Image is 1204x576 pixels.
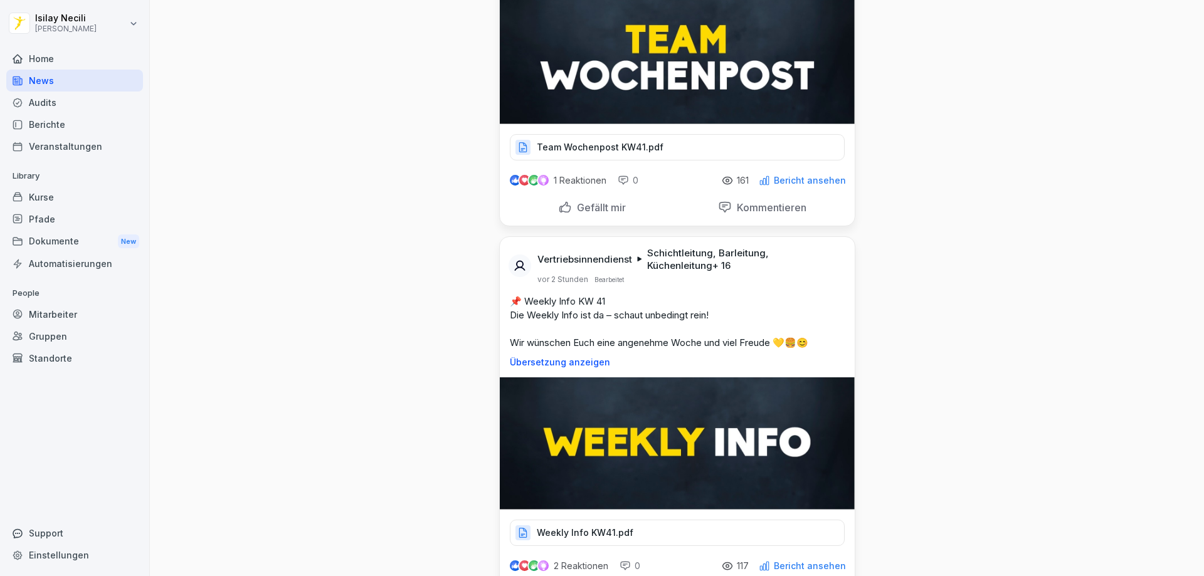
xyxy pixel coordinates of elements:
[6,135,143,157] a: Veranstaltungen
[6,544,143,566] a: Einstellungen
[6,92,143,113] a: Audits
[6,347,143,369] a: Standorte
[6,303,143,325] a: Mitarbeiter
[529,175,539,186] img: celebrate
[6,113,143,135] a: Berichte
[554,175,606,186] p: 1 Reaktionen
[6,48,143,70] a: Home
[647,247,840,272] p: Schichtleitung, Barleitung, Küchenleitung + 16
[510,175,520,186] img: like
[35,24,97,33] p: [PERSON_NAME]
[6,230,143,253] a: DokumenteNew
[118,234,139,249] div: New
[520,561,529,570] img: love
[6,70,143,92] a: News
[520,175,529,185] img: love
[6,253,143,275] a: Automatisierungen
[510,561,520,571] img: like
[537,141,663,154] p: Team Wochenpost KW41.pdf
[6,230,143,253] div: Dokumente
[529,560,539,571] img: celebrate
[554,561,608,571] p: 2 Reaktionen
[538,175,549,186] img: inspiring
[737,561,749,571] p: 117
[620,560,640,572] div: 0
[572,201,626,214] p: Gefällt mir
[537,275,588,285] p: vor 2 Stunden
[6,522,143,544] div: Support
[6,166,143,186] p: Library
[774,175,846,186] p: Bericht ansehen
[537,526,633,539] p: Weekly Info KW41.pdf
[510,295,845,350] p: 📌 Weekly Info KW 41 Die Weekly Info ist da – schaut unbedingt rein! Wir wünschen Euch eine angene...
[35,13,97,24] p: Isilay Necili
[500,377,855,510] img: ugkezbsvwy9ed1jr783a3dfq.png
[510,357,845,367] p: Übersetzung anzeigen
[737,175,749,186] p: 161
[732,201,806,214] p: Kommentieren
[6,325,143,347] a: Gruppen
[538,560,549,572] img: inspiring
[774,561,846,571] p: Bericht ansehen
[618,174,638,187] div: 0
[6,186,143,208] a: Kurse
[510,145,845,157] a: Team Wochenpost KW41.pdf
[6,283,143,303] p: People
[537,253,632,266] p: Vertriebsinnendienst
[594,275,624,285] p: Bearbeitet
[6,208,143,230] a: Pfade
[510,530,845,543] a: Weekly Info KW41.pdf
